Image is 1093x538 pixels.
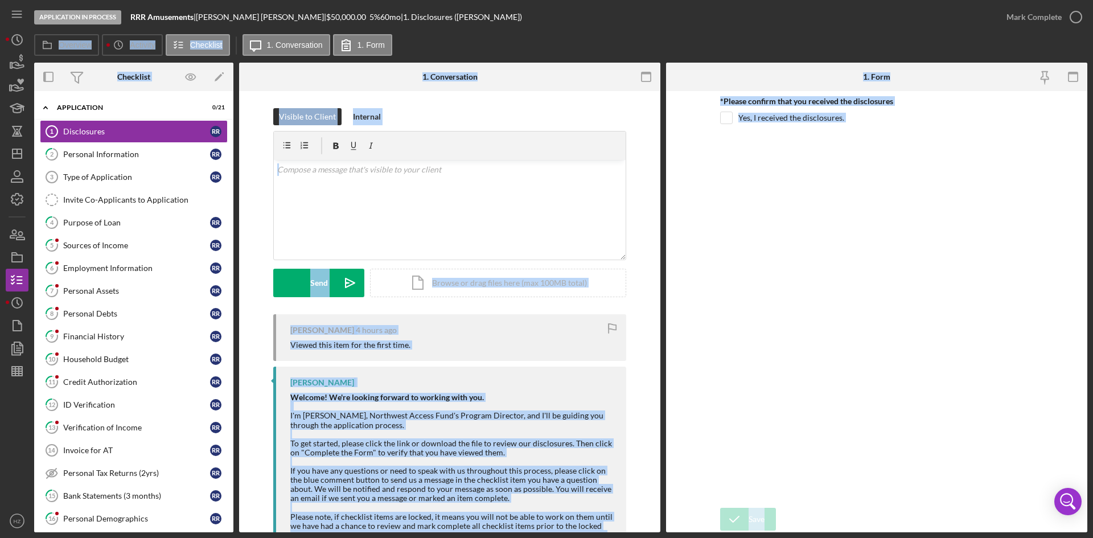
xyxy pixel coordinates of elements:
div: 5 % [369,13,380,22]
div: [PERSON_NAME] [PERSON_NAME] | [196,13,326,22]
div: Financial History [63,332,210,341]
a: 14Invoice for ATRR [40,439,228,462]
button: Activity [102,34,162,56]
tspan: 12 [48,401,55,408]
div: R R [210,240,221,251]
div: Purpose of Loan [63,218,210,227]
div: R R [210,331,221,342]
label: Yes, I received the disclosures. [738,112,844,124]
label: Overview [59,40,92,50]
a: 8Personal DebtsRR [40,302,228,325]
tspan: 2 [50,150,54,158]
div: [PERSON_NAME] [290,378,354,387]
tspan: 4 [50,219,54,226]
div: Personal Debts [63,309,210,318]
div: 1. Form [863,72,890,81]
div: Mark Complete [1006,6,1062,28]
div: Sources of Income [63,241,210,250]
div: Viewed this item for the first time. [290,340,410,350]
button: Send [273,269,364,297]
a: Invite Co-Applicants to Application [40,188,228,211]
div: Personal Assets [63,286,210,295]
div: R R [210,467,221,479]
time: 2025-09-02 18:19 [356,326,397,335]
label: Checklist [190,40,223,50]
div: R R [210,422,221,433]
tspan: 16 [48,515,56,522]
a: 9Financial HistoryRR [40,325,228,348]
div: Employment Information [63,264,210,273]
a: 12ID VerificationRR [40,393,228,416]
tspan: 6 [50,264,54,272]
a: 3Type of ApplicationRR [40,166,228,188]
button: 1. Conversation [243,34,330,56]
div: R R [210,285,221,297]
label: Activity [130,40,155,50]
div: $50,000.00 [326,13,369,22]
button: Checklist [166,34,230,56]
tspan: 1 [50,128,54,135]
tspan: 13 [48,424,55,431]
div: | 1. Disclosures ([PERSON_NAME]) [401,13,522,22]
a: 5Sources of IncomeRR [40,234,228,257]
div: Internal [353,108,381,125]
tspan: 3 [50,174,54,180]
div: 60 mo [380,13,401,22]
button: 1. Form [333,34,392,56]
div: 1. Conversation [422,72,478,81]
div: Visible to Client [279,108,336,125]
a: 4Purpose of LoanRR [40,211,228,234]
b: RRR Amusements [130,12,194,22]
tspan: 14 [48,447,55,454]
button: Internal [347,108,387,125]
a: 2Personal InformationRR [40,143,228,166]
button: HZ [6,510,28,532]
div: Save [749,508,765,531]
tspan: 11 [48,378,55,385]
div: R R [210,490,221,502]
tspan: 15 [48,492,55,499]
tspan: 5 [50,241,54,249]
div: 0 / 21 [204,104,225,111]
div: Credit Authorization [63,377,210,387]
div: Send [310,269,328,297]
label: 1. Conversation [267,40,323,50]
div: Personal Tax Returns (2yrs) [63,469,210,478]
div: R R [210,308,221,319]
tspan: 8 [50,310,54,317]
div: Open Intercom Messenger [1054,488,1082,515]
div: R R [210,217,221,228]
div: Personal Information [63,150,210,159]
a: 16Personal DemographicsRR [40,507,228,530]
a: 13Verification of IncomeRR [40,416,228,439]
button: Mark Complete [995,6,1087,28]
div: Application In Process [34,10,121,24]
a: 15Bank Statements (3 months)RR [40,484,228,507]
div: R R [210,513,221,524]
a: 11Credit AuthorizationRR [40,371,228,393]
div: *Please confirm that you received the disclosures [720,97,1033,106]
div: I'm [PERSON_NAME], Northwest Access Fund's Program Director, and I'll be guiding you through the ... [290,411,615,429]
div: R R [210,445,221,456]
div: R R [210,171,221,183]
div: Checklist [117,72,150,81]
button: Save [720,508,776,531]
div: R R [210,354,221,365]
div: ID Verification [63,400,210,409]
div: Disclosures [63,127,210,136]
tspan: 7 [50,287,54,294]
div: | [130,13,196,22]
div: [PERSON_NAME] [290,326,354,335]
strong: Welcome! We're looking forward to working with you. [290,392,484,402]
a: 1DisclosuresRR [40,120,228,143]
div: Type of Application [63,173,210,182]
div: Invite Co-Applicants to Application [63,195,227,204]
a: 7Personal AssetsRR [40,280,228,302]
text: HZ [14,518,21,524]
div: Bank Statements (3 months) [63,491,210,500]
div: Application [57,104,196,111]
div: Personal Demographics [63,514,210,523]
div: Verification of Income [63,423,210,432]
div: Household Budget [63,355,210,364]
button: Visible to Client [273,108,342,125]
